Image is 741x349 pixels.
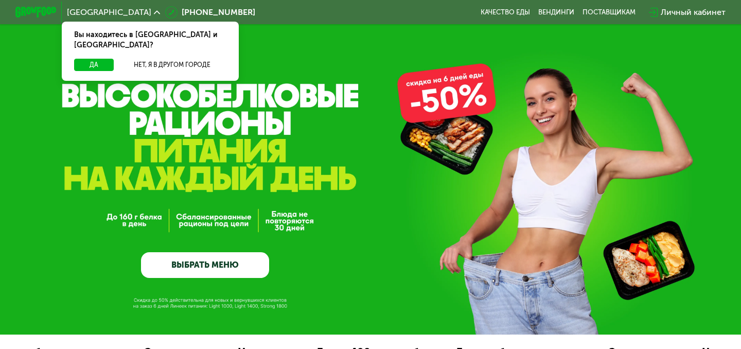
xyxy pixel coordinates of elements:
div: поставщикам [583,8,636,16]
a: Вендинги [538,8,574,16]
a: [PHONE_NUMBER] [165,6,255,19]
button: Нет, я в другом городе [118,59,226,71]
div: Вы находитесь в [GEOGRAPHIC_DATA] и [GEOGRAPHIC_DATA]? [62,22,239,59]
a: ВЫБРАТЬ МЕНЮ [141,252,269,278]
button: Да [74,59,114,71]
span: [GEOGRAPHIC_DATA] [67,8,151,16]
a: Качество еды [481,8,530,16]
div: Личный кабинет [661,6,726,19]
